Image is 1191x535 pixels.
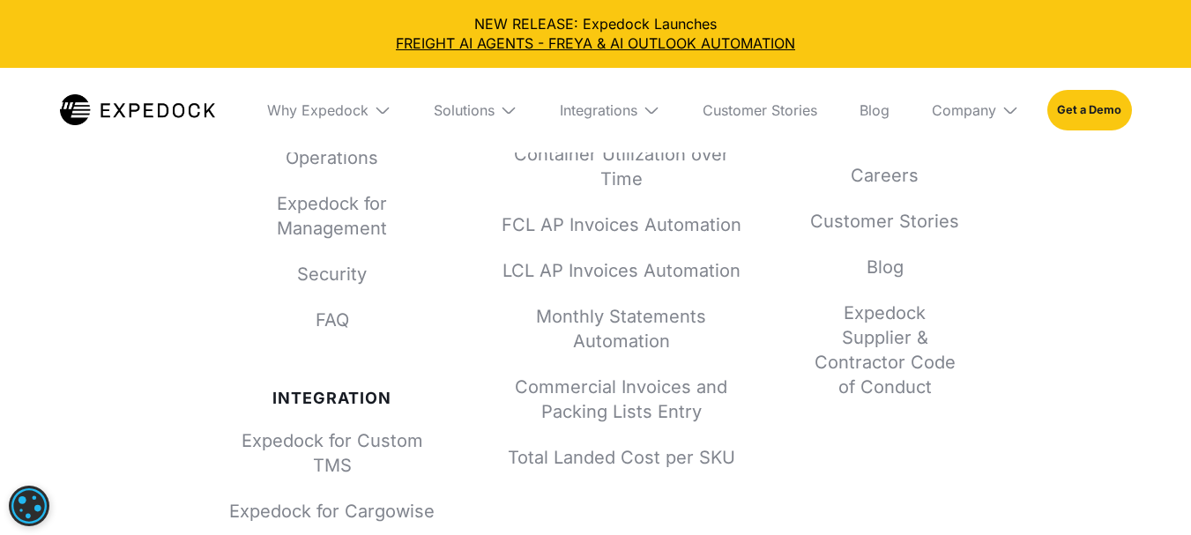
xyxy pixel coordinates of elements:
a: Blog [808,255,963,279]
a: Blog [845,68,904,152]
iframe: Chat Widget [897,345,1191,535]
a: Customer Stories [689,68,831,152]
div: NEW RELEASE: Expedock Launches [14,14,1177,54]
div: Solutions [420,68,532,152]
a: LCL AP Invoices Automation [492,258,750,283]
a: Expedock for Custom TMS [229,428,436,478]
div: Company [932,101,996,119]
div: Why Expedock [253,68,406,152]
a: FCL AP Invoices Automation [492,212,750,237]
a: FAQ [229,308,436,332]
a: Careers [808,163,963,188]
a: Total Landed Cost per SKU [492,445,750,470]
a: Monthly Statements Automation [492,304,750,353]
a: Container Utilization over Time [492,142,750,191]
a: Expedock for Cargowise [229,499,436,524]
div: Integrations [546,68,674,152]
div: Why Expedock [267,101,368,119]
a: FREIGHT AI AGENTS - FREYA & AI OUTLOOK AUTOMATION [14,33,1177,53]
a: Get a Demo [1047,90,1131,130]
div: Solutions [434,101,495,119]
a: Security [229,262,436,286]
div: Integrations [560,101,637,119]
a: Expedock Supplier & Contractor Code of Conduct [808,301,963,399]
a: Commercial Invoices and Packing Lists Entry [492,375,750,424]
div: Integration [229,389,436,408]
a: Customer Stories [808,209,963,234]
div: Company [918,68,1033,152]
a: Expedock for Management [229,191,436,241]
